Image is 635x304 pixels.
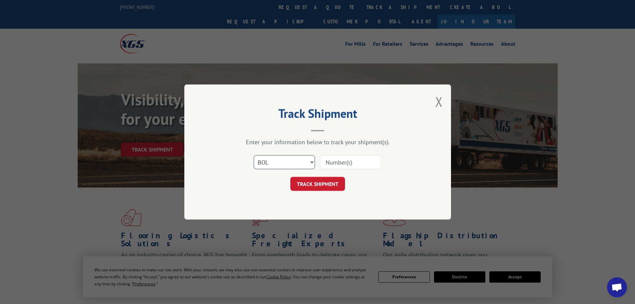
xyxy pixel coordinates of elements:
input: Number(s) [320,155,381,169]
div: Enter your information below to track your shipment(s). [218,138,418,146]
div: Open chat [607,277,627,297]
h2: Track Shipment [218,109,418,121]
button: Close modal [435,93,443,110]
button: TRACK SHIPMENT [290,177,345,191]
